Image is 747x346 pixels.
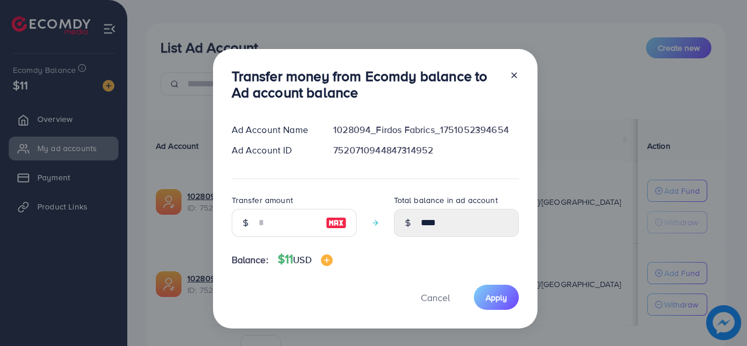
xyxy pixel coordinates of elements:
span: USD [293,253,311,266]
div: Ad Account Name [222,123,324,137]
h4: $11 [278,252,333,267]
img: image [326,216,347,230]
label: Total balance in ad account [394,194,498,206]
img: image [321,254,333,266]
button: Apply [474,285,519,310]
span: Balance: [232,253,268,267]
span: Apply [486,292,507,303]
label: Transfer amount [232,194,293,206]
span: Cancel [421,291,450,304]
button: Cancel [406,285,465,310]
div: Ad Account ID [222,144,324,157]
div: 7520710944847314952 [324,144,528,157]
div: 1028094_Firdos Fabrics_1751052394654 [324,123,528,137]
h3: Transfer money from Ecomdy balance to Ad account balance [232,68,500,102]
